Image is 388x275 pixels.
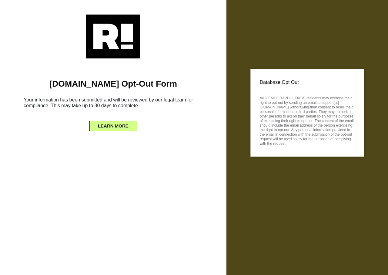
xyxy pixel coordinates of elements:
[89,122,137,127] a: LEARN MORE
[89,121,137,131] button: LEARN MORE
[260,78,355,87] p: Database Opt Out
[86,15,140,58] img: Retention.com
[260,94,355,146] p: All [DEMOGRAPHIC_DATA] residents may exercise their right to opt-out by sending an email to suppo...
[9,79,217,89] h1: [DOMAIN_NAME] Opt-Out Form
[9,94,217,113] h6: Your information has been submitted and will be reviewed by our legal team for compliance. This m...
